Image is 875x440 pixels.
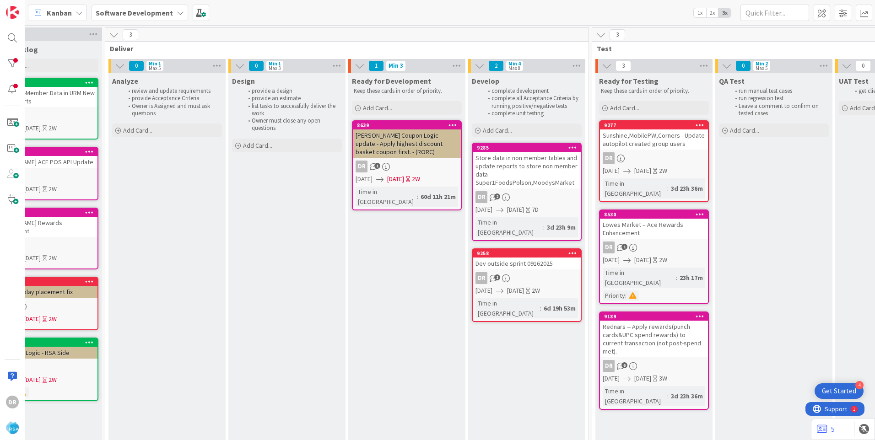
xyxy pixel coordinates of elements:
[601,87,707,95] p: Keep these cards in order of priority.
[822,386,856,396] div: Get Started
[477,250,581,257] div: 9258
[600,129,708,150] div: Sunshine,MobilePW,Corners - Update autopilot created group users
[600,360,708,372] div: DR
[243,141,272,150] span: Add Card...
[353,161,461,172] div: DR
[475,191,487,203] div: DR
[357,122,461,129] div: 8639
[603,360,615,372] div: DR
[600,152,708,164] div: DR
[815,383,864,399] div: Open Get Started checklist, remaining modules: 4
[49,123,57,133] div: 2W
[483,110,580,117] li: complete unit testing
[600,219,708,239] div: Lowes Market – Ace Rewards Enhancement
[475,298,540,318] div: Time in [GEOGRAPHIC_DATA]
[669,391,705,401] div: 3d 23h 36m
[353,129,461,158] div: [PERSON_NAME] Coupon Logic update - Apply highest discount basket coupon first. - (RORC)
[719,76,745,86] span: QA Test
[473,152,581,188] div: Store data in non member tables and update reports to store non member data - Super1FoodsPolson,M...
[600,241,708,253] div: DR
[669,183,705,193] div: 3d 23h 36m
[730,102,827,118] li: Leave a comment to confirm on tested cases
[694,8,706,17] span: 1x
[621,244,627,250] span: 1
[676,273,677,283] span: :
[49,314,57,324] div: 2W
[269,61,281,66] div: Min 1
[532,205,539,215] div: 7D
[24,184,41,194] span: [DATE]
[677,273,705,283] div: 23h 17m
[718,8,731,17] span: 3x
[412,174,420,184] div: 2W
[475,205,492,215] span: [DATE]
[483,95,580,110] li: complete all Acceptance Criteria by running positive/negative tests
[599,209,709,304] a: 8530Lowes Market – Ace Rewards EnhancementDR[DATE][DATE]2WTime in [GEOGRAPHIC_DATA]:23h 17mPriority:
[730,95,827,102] li: run regression test
[6,6,19,19] img: Visit kanbanzone.com
[473,258,581,269] div: Dev outside sprint 09162025
[603,290,625,300] div: Priority
[603,374,620,383] span: [DATE]
[730,126,759,134] span: Add Card...
[508,61,521,66] div: Min 4
[494,274,500,280] span: 1
[616,60,631,71] span: 3
[232,76,255,86] span: Design
[363,104,392,112] span: Add Card...
[507,286,524,295] span: [DATE]
[472,143,582,241] a: 9285Store data in non member tables and update reports to store non member data - Super1FoodsPols...
[532,286,540,295] div: 2W
[477,145,581,151] div: 9285
[634,255,651,265] span: [DATE]
[603,166,620,176] span: [DATE]
[540,303,541,313] span: :
[483,126,512,134] span: Add Card...
[49,375,57,385] div: 2W
[123,95,221,102] li: provide Acceptance Criteria
[48,4,50,11] div: 1
[352,120,462,210] a: 8639[PERSON_NAME] Coupon Logic update - Apply highest discount basket coupon first. - (RORC)DR[DA...
[610,104,639,112] span: Add Card...
[6,396,19,408] div: DR
[243,102,340,118] li: list tasks to successfully deliver the work
[603,386,667,406] div: Time in [GEOGRAPHIC_DATA]
[243,87,340,95] li: provide a design
[269,66,281,70] div: Max 3
[541,303,578,313] div: 6d 19h 53m
[473,144,581,152] div: 9285
[600,312,708,321] div: 9189
[488,60,504,71] span: 2
[24,123,41,133] span: [DATE]
[659,255,667,265] div: 2W
[149,66,161,70] div: Max 5
[368,60,384,71] span: 1
[610,29,625,40] span: 3
[110,44,577,53] span: Deliver
[621,362,627,368] span: 6
[817,424,835,435] a: 5
[756,66,767,70] div: Max 5
[6,421,19,434] img: avatar
[472,248,582,322] a: 9258Dev outside sprint 09162025DR[DATE][DATE]2WTime in [GEOGRAPHIC_DATA]:6d 19h 53m
[473,249,581,269] div: 9258Dev outside sprint 09162025
[604,211,708,218] div: 8530
[839,76,869,86] span: UAT Test
[730,87,827,95] li: run manual test cases
[356,187,417,207] div: Time in [GEOGRAPHIC_DATA]
[475,286,492,295] span: [DATE]
[123,87,221,95] li: review and update requirements
[603,178,667,199] div: Time in [GEOGRAPHIC_DATA]
[659,374,667,383] div: 3W
[599,311,709,410] a: 9189Rednars -- Apply rewards(punch cards&UPC spend rewards) to current transaction (not post-spen...
[604,122,708,129] div: 9277
[600,121,708,129] div: 9277
[24,253,41,263] span: [DATE]
[483,87,580,95] li: complete development
[387,174,404,184] span: [DATE]
[123,29,138,40] span: 3
[96,8,173,17] b: Software Development
[855,60,871,71] span: 0
[356,174,373,184] span: [DATE]
[507,205,524,215] span: [DATE]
